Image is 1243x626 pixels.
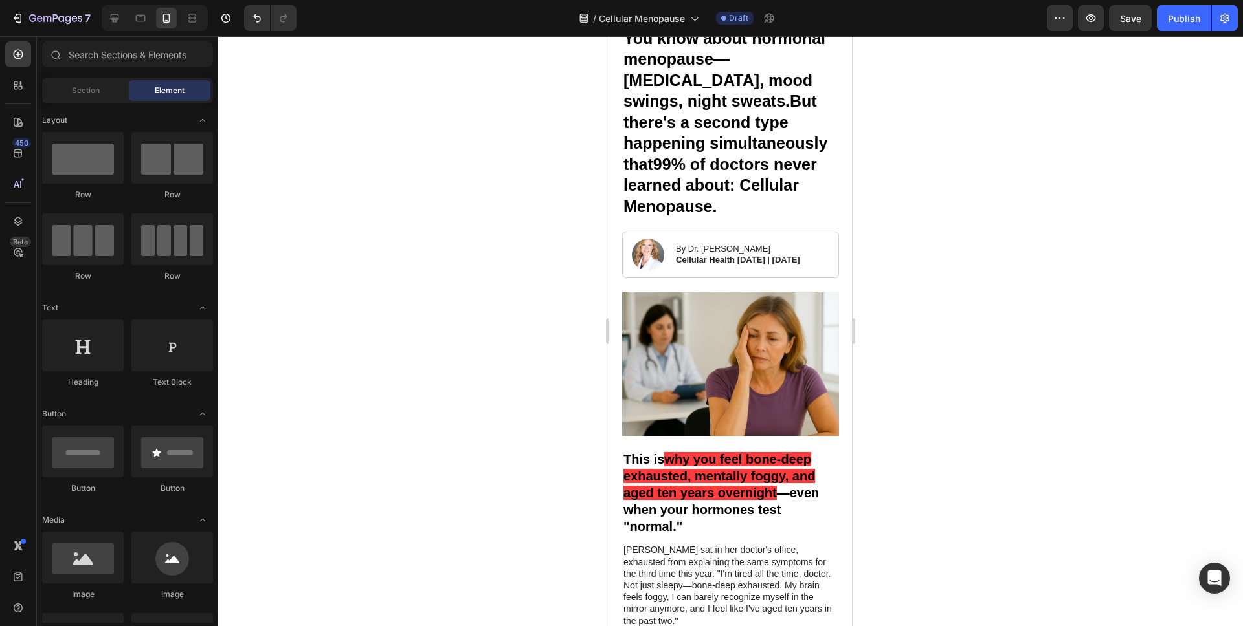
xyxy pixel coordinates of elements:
[42,408,66,420] span: Button
[5,5,96,31] button: 7
[72,85,100,96] span: Section
[42,514,65,526] span: Media
[42,114,67,126] span: Layout
[192,404,213,424] span: Toggle open
[13,413,230,500] h3: Rich Text Editor. Editing area: main
[42,41,213,67] input: Search Sections & Elements
[131,482,213,494] div: Button
[67,208,191,219] p: By Dr. [PERSON_NAME]
[131,588,213,600] div: Image
[67,219,191,228] strong: Cellular Health [DATE] | [DATE]
[13,255,230,400] img: gempages_570282855607829728-f4944f12-bdff-4a63-a941-8cf78c9106e0.png
[14,35,203,74] span: [MEDICAL_DATA], mood swings, night sweats.
[14,119,208,179] span: 99% of doctors never learned about: Cellular Menopause.
[10,237,31,247] div: Beta
[14,416,206,464] span: why you feel bone-deep exhausted, mentally foggy, and aged ten years overnight
[131,270,213,282] div: Row
[729,12,748,24] span: Draft
[12,138,31,148] div: 450
[244,5,297,31] div: Undo/Redo
[1157,5,1211,31] button: Publish
[42,588,124,600] div: Image
[593,12,596,25] span: /
[42,302,58,314] span: Text
[42,482,124,494] div: Button
[192,297,213,318] span: Toggle open
[42,270,124,282] div: Row
[42,376,124,388] div: Heading
[1120,13,1141,24] span: Save
[599,12,685,25] span: Cellular Menopause
[609,36,852,626] iframe: Design area
[14,508,229,590] p: [PERSON_NAME] sat in her doctor's office, exhausted from explaining the same symptoms for the thi...
[131,376,213,388] div: Text Block
[14,415,229,499] p: This is —even when your hormones test "normal."
[155,85,185,96] span: Element
[1168,12,1200,25] div: Publish
[131,189,213,200] div: Row
[1199,563,1230,594] div: Open Intercom Messenger
[42,189,124,200] div: Row
[85,10,91,26] p: 7
[1109,5,1152,31] button: Save
[192,510,213,530] span: Toggle open
[23,202,55,235] img: gempages_570282855607829728-02ee12b8-05ff-4a4e-910f-903a60126c1d.jpg
[192,110,213,131] span: Toggle open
